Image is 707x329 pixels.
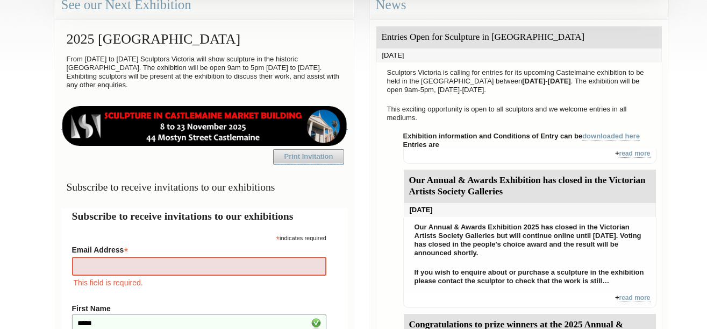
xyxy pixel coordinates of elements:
label: First Name [72,304,326,313]
p: From [DATE] to [DATE] Sculptors Victoria will show sculpture in the historic [GEOGRAPHIC_DATA]. T... [61,52,348,92]
h2: Subscribe to receive invitations to our exhibitions [72,208,337,224]
a: read more [619,294,650,302]
img: castlemaine-ldrbd25v2.png [61,106,348,146]
a: read more [619,150,650,158]
h3: Subscribe to receive invitations to our exhibitions [61,177,348,198]
div: + [403,293,656,308]
div: + [403,149,656,164]
label: Email Address [72,242,326,255]
strong: [DATE]-[DATE] [522,77,571,85]
h2: 2025 [GEOGRAPHIC_DATA] [61,26,348,52]
strong: Exhibition information and Conditions of Entry can be [403,132,640,141]
div: [DATE] [376,48,662,62]
p: Our Annual & Awards Exhibition 2025 has closed in the Victorian Artists Society Galleries but wil... [409,220,651,260]
p: This exciting opportunity is open to all sculptors and we welcome entries in all mediums. [382,102,656,125]
p: Sculptors Victoria is calling for entries for its upcoming Castelmaine exhibition to be held in t... [382,66,656,97]
a: downloaded here [582,132,640,141]
div: Our Annual & Awards Exhibition has closed in the Victorian Artists Society Galleries [404,170,656,203]
div: indicates required [72,232,326,242]
div: Entries Open for Sculpture in [GEOGRAPHIC_DATA] [376,26,662,48]
div: This field is required. [72,277,326,289]
a: Print Invitation [273,149,344,164]
div: [DATE] [404,203,656,217]
p: If you wish to enquire about or purchase a sculpture in the exhibition please contact the sculpto... [409,265,651,288]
